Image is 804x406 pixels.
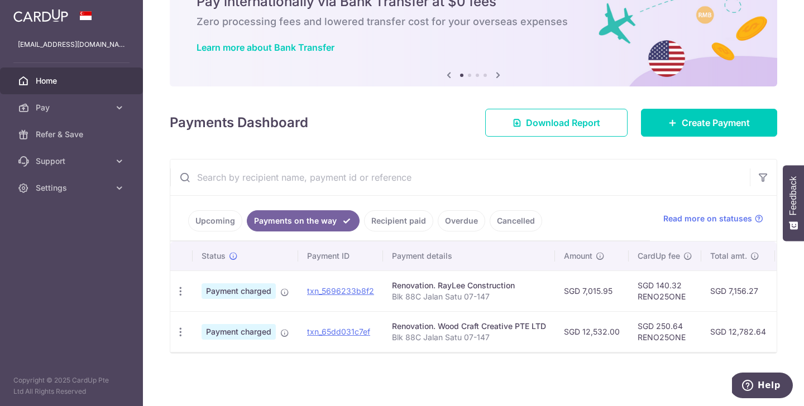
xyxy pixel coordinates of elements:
[307,327,370,336] a: txn_65dd031c7ef
[641,109,777,137] a: Create Payment
[202,324,276,340] span: Payment charged
[36,102,109,113] span: Pay
[663,213,763,224] a: Read more on statuses
[629,311,701,352] td: SGD 250.64 RENO25ONE
[438,210,485,231] a: Overdue
[298,241,383,270] th: Payment ID
[710,250,747,262] span: Total amt.
[392,321,546,332] div: Renovation. Wood Craft Creative PTE LTD
[383,241,555,270] th: Payment details
[526,116,600,129] span: Download Report
[629,270,701,311] td: SGD 140.32 RENO25ONE
[36,75,109,86] span: Home
[392,280,546,291] div: Renovation. RayLee Construction
[18,39,125,50] p: [EMAIL_ADDRESS][DOMAIN_NAME]
[392,291,546,302] p: Blk 88C Jalan Satu 07-147
[638,250,680,262] span: CardUp fee
[555,270,629,311] td: SGD 7,015.95
[247,210,360,231] a: Payments on the way
[36,182,109,194] span: Settings
[170,113,308,133] h4: Payments Dashboard
[170,159,750,195] input: Search by recipient name, payment id or reference
[36,129,109,140] span: Refer & Save
[564,250,592,262] span: Amount
[485,109,628,137] a: Download Report
[701,311,775,352] td: SGD 12,782.64
[307,286,374,296] a: txn_5696233b8f2
[364,210,433,231] a: Recipient paid
[663,213,752,224] span: Read more on statuses
[392,332,546,343] p: Blk 88C Jalan Satu 07-147
[490,210,542,231] a: Cancelled
[202,250,226,262] span: Status
[555,311,629,352] td: SGD 12,532.00
[36,156,109,167] span: Support
[197,15,750,28] h6: Zero processing fees and lowered transfer cost for your overseas expenses
[701,270,775,311] td: SGD 7,156.27
[783,165,804,241] button: Feedback - Show survey
[197,42,334,53] a: Learn more about Bank Transfer
[202,283,276,299] span: Payment charged
[13,9,68,22] img: CardUp
[682,116,750,129] span: Create Payment
[732,373,793,400] iframe: Opens a widget where you can find more information
[188,210,242,231] a: Upcoming
[788,176,798,215] span: Feedback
